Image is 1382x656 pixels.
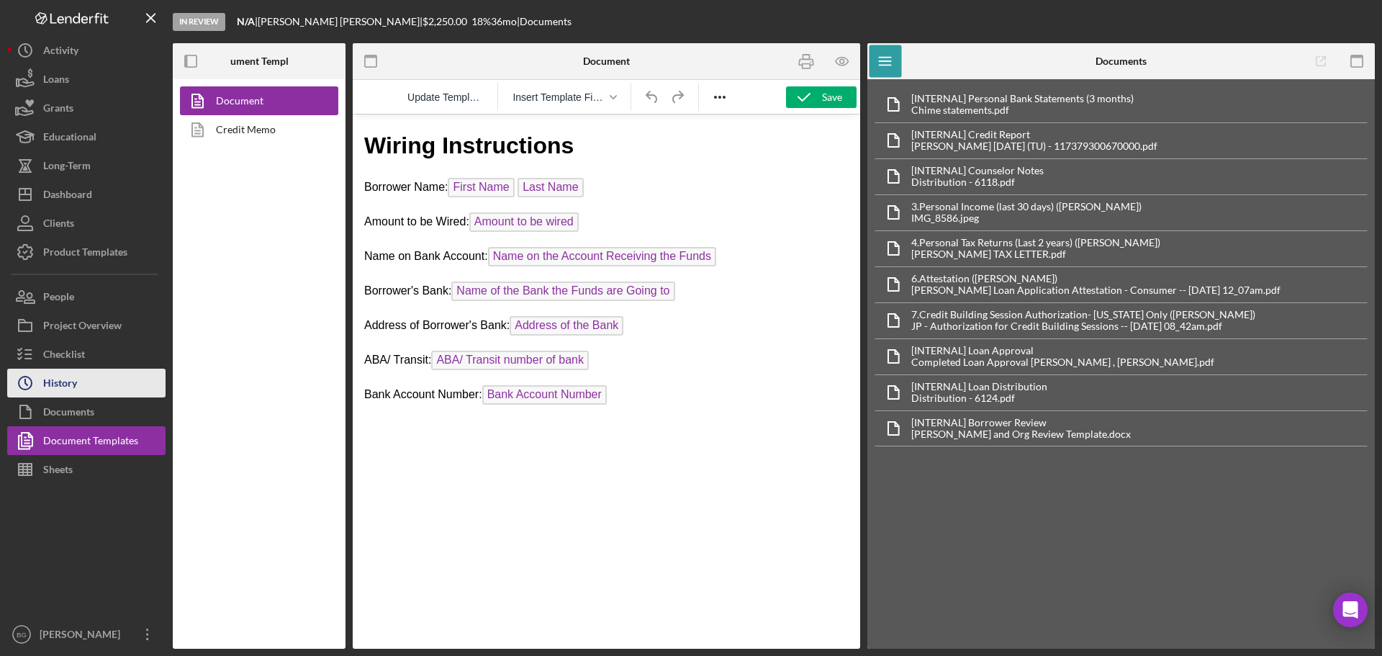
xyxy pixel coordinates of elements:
span: Insert Template Field [512,91,605,103]
button: Reveal or hide additional toolbar items [708,87,732,107]
iframe: Rich Text Area [353,114,860,649]
div: [INTERNAL] Counselor Notes [911,165,1044,176]
div: Activity [43,36,78,68]
div: [PERSON_NAME] Loan Application Attestation - Consumer -- [DATE] 12_07am.pdf [911,284,1281,296]
div: 6. Attestation ([PERSON_NAME]) [911,273,1281,284]
div: Clients [43,209,74,241]
button: Reset the template to the current product template value [402,87,489,107]
button: Loans [7,65,166,94]
div: [INTERNAL] Loan Approval [911,345,1214,356]
div: [PERSON_NAME] TAX LETTER.pdf [911,248,1160,260]
div: Distribution - 6118.pdf [911,176,1044,188]
button: Product Templates [7,238,166,266]
button: Sheets [7,455,166,484]
div: Open Intercom Messenger [1333,593,1368,627]
button: Documents [7,397,166,426]
div: [INTERNAL] Personal Bank Statements (3 months) [911,93,1134,104]
div: History [43,369,77,401]
button: Activity [7,36,166,65]
div: Checklist [43,340,85,372]
b: N/A [237,15,255,27]
div: Chime statements.pdf [911,104,1134,116]
div: People [43,282,74,315]
button: Insert Template Field [507,87,622,107]
div: | Documents [517,16,572,27]
b: Document Templates [212,55,307,67]
div: Loans [43,65,69,97]
div: 18 % [471,16,491,27]
a: Document [180,86,331,115]
div: JP - Authorization for Credit Building Sessions -- [DATE] 08_42am.pdf [911,320,1255,332]
button: Checklist [7,340,166,369]
div: Distribution - 6124.pdf [911,392,1047,404]
div: Completed Loan Approval [PERSON_NAME] , [PERSON_NAME].pdf [911,356,1214,368]
div: IMG_8586.jpeg [911,212,1142,224]
b: Documents [1096,55,1147,67]
div: [PERSON_NAME] [PERSON_NAME] | [258,16,423,27]
div: Long-Term [43,151,91,184]
div: [INTERNAL] Loan Distribution [911,381,1047,392]
a: History [7,369,166,397]
button: Redo [665,87,690,107]
text: BG [17,631,27,639]
div: Document Templates [43,426,138,459]
div: | [237,16,258,27]
div: [PERSON_NAME] [36,620,130,652]
b: Document [583,55,630,67]
button: BG[PERSON_NAME] [7,620,166,649]
div: [INTERNAL] Credit Report [911,129,1157,140]
div: 7. Credit Building Session Authorization- [US_STATE] Only ([PERSON_NAME]) [911,309,1255,320]
div: [INTERNAL] Borrower Review [911,417,1131,428]
button: Dashboard [7,180,166,209]
button: Project Overview [7,311,166,340]
div: Grants [43,94,73,126]
button: Document Templates [7,426,166,455]
div: 4. Personal Tax Returns (Last 2 years) ([PERSON_NAME]) [911,237,1160,248]
button: Clients [7,209,166,238]
button: People [7,282,166,311]
div: 3. Personal Income (last 30 days) ([PERSON_NAME]) [911,201,1142,212]
div: In Review [173,13,225,31]
div: Educational [43,122,96,155]
button: Grants [7,94,166,122]
button: Educational [7,122,166,151]
button: Long-Term [7,151,166,180]
button: Save [786,86,857,108]
div: Project Overview [43,311,122,343]
span: Update Template [407,91,483,103]
div: Product Templates [43,238,127,270]
div: 36 mo [491,16,517,27]
div: [PERSON_NAME] and Org Review Template.docx [911,428,1131,440]
div: [PERSON_NAME] [DATE] (TU) - 117379300670000.pdf [911,140,1157,152]
button: Undo [640,87,664,107]
div: $2,250.00 [423,16,471,27]
div: Dashboard [43,180,92,212]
